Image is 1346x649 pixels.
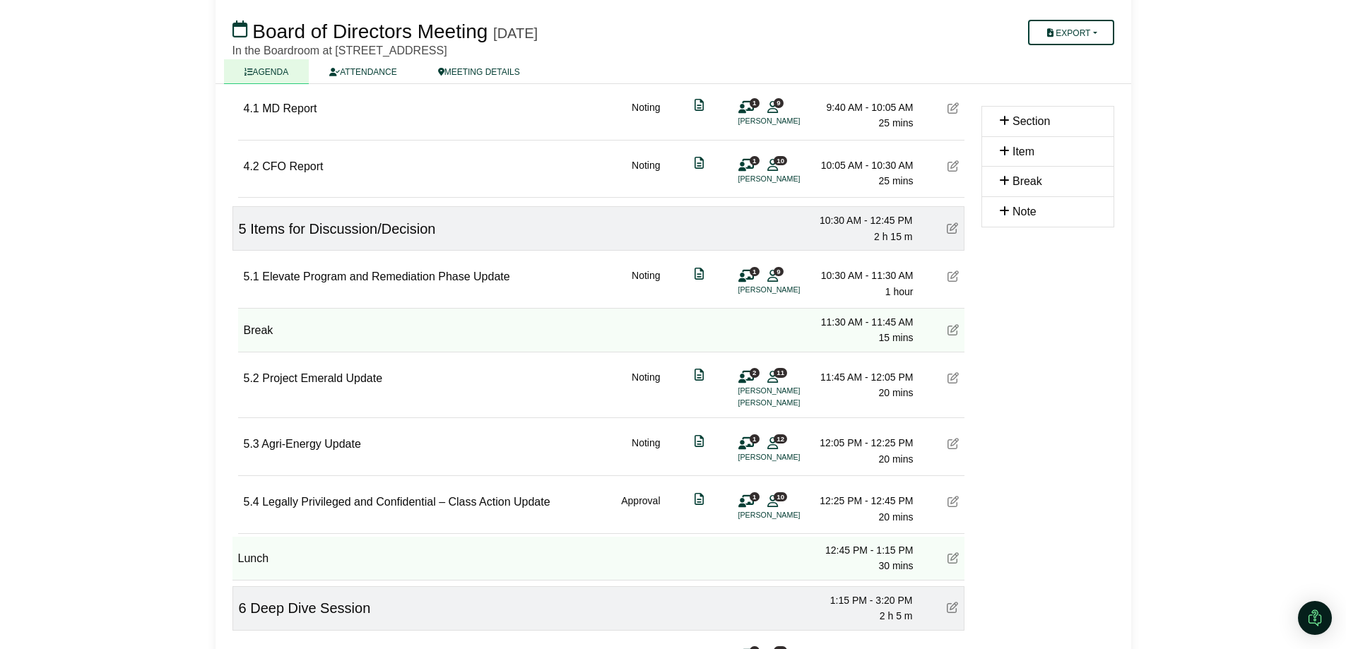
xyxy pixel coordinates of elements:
[244,324,273,336] span: Break
[878,453,913,465] span: 20 mins
[262,160,323,172] span: CFO Report
[750,434,760,443] span: 1
[815,100,914,115] div: 9:40 AM - 10:05 AM
[738,385,844,397] li: [PERSON_NAME]
[1013,145,1034,157] span: Item
[885,286,914,297] span: 1 hour
[262,270,509,282] span: Elevate Program and Remediation Phase Update
[239,221,247,237] span: 5
[878,332,913,343] span: 15 mins
[262,372,382,384] span: Project Emerald Update
[632,369,660,410] div: Noting
[874,231,912,242] span: 2 h 15 m
[252,20,488,42] span: Board of Directors Meeting
[224,59,309,84] a: AGENDA
[774,492,787,501] span: 10
[815,493,914,508] div: 12:25 PM - 12:45 PM
[750,98,760,107] span: 1
[621,493,660,525] div: Approval
[632,100,660,131] div: Noting
[244,438,259,450] span: 5.3
[878,175,913,186] span: 25 mins
[878,117,913,129] span: 25 mins
[418,59,541,84] a: MEETING DETAILS
[774,267,784,276] span: 9
[738,509,844,521] li: [PERSON_NAME]
[814,213,913,228] div: 10:30 AM - 12:45 PM
[1298,601,1332,635] div: Open Intercom Messenger
[244,496,259,508] span: 5.4
[738,451,844,463] li: [PERSON_NAME]
[774,156,787,165] span: 10
[632,435,660,467] div: Noting
[738,173,844,185] li: [PERSON_NAME]
[632,268,660,299] div: Noting
[815,542,914,558] div: 12:45 PM - 1:15 PM
[738,284,844,296] li: [PERSON_NAME]
[262,496,550,508] span: Legally Privileged and Confidential – Class Action Update
[878,511,913,523] span: 20 mins
[1013,115,1050,127] span: Section
[244,160,259,172] span: 4.2
[239,600,247,616] span: 6
[774,368,787,377] span: 11
[244,372,259,384] span: 5.2
[244,102,259,114] span: 4.1
[309,59,417,84] a: ATTENDANCE
[738,115,844,127] li: [PERSON_NAME]
[238,552,269,564] span: Lunch
[1013,175,1042,187] span: Break
[750,492,760,501] span: 1
[250,221,435,237] span: Items for Discussion/Decision
[632,157,660,189] div: Noting
[815,435,914,451] div: 12:05 PM - 12:25 PM
[880,610,913,621] span: 2 h 5 m
[1013,206,1037,218] span: Note
[261,438,361,450] span: Agri-Energy Update
[774,98,784,107] span: 9
[232,44,447,56] span: In the Boardroom at [STREET_ADDRESS]
[815,268,914,283] div: 10:30 AM - 11:30 AM
[774,434,787,443] span: 12
[750,368,760,377] span: 2
[262,102,317,114] span: MD Report
[814,593,913,608] div: 1:15 PM - 3:20 PM
[878,560,913,571] span: 30 mins
[815,314,914,330] div: 11:30 AM - 11:45 AM
[493,25,538,42] div: [DATE]
[815,369,914,385] div: 11:45 AM - 12:05 PM
[738,397,844,409] li: [PERSON_NAME]
[878,387,913,398] span: 20 mins
[750,156,760,165] span: 1
[250,600,370,616] span: Deep Dive Session
[815,157,914,173] div: 10:05 AM - 10:30 AM
[1028,20,1114,45] button: Export
[750,267,760,276] span: 1
[244,270,259,282] span: 5.1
